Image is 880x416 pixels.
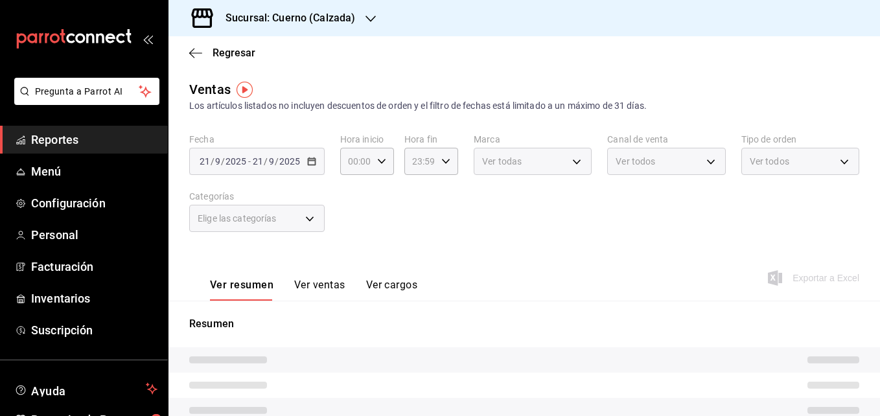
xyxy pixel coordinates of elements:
[221,156,225,167] span: /
[189,47,255,59] button: Regresar
[31,226,157,244] span: Personal
[210,279,417,301] div: navigation tabs
[404,135,458,144] label: Hora fin
[215,10,355,26] h3: Sucursal: Cuerno (Calzada)
[474,135,592,144] label: Marca
[189,192,325,201] label: Categorías
[31,290,157,307] span: Inventarios
[31,381,141,397] span: Ayuda
[225,156,247,167] input: ----
[189,135,325,144] label: Fecha
[14,78,159,105] button: Pregunta a Parrot AI
[213,47,255,59] span: Regresar
[616,155,655,168] span: Ver todos
[607,135,725,144] label: Canal de venta
[198,212,277,225] span: Elige las categorías
[264,156,268,167] span: /
[340,135,394,144] label: Hora inicio
[189,99,859,113] div: Los artículos listados no incluyen descuentos de orden y el filtro de fechas está limitado a un m...
[366,279,418,301] button: Ver cargos
[31,163,157,180] span: Menú
[9,94,159,108] a: Pregunta a Parrot AI
[268,156,275,167] input: --
[237,82,253,98] img: Tooltip marker
[482,155,522,168] span: Ver todas
[279,156,301,167] input: ----
[35,85,139,98] span: Pregunta a Parrot AI
[189,316,859,332] p: Resumen
[252,156,264,167] input: --
[143,34,153,44] button: open_drawer_menu
[31,131,157,148] span: Reportes
[211,156,214,167] span: /
[31,321,157,339] span: Suscripción
[294,279,345,301] button: Ver ventas
[31,258,157,275] span: Facturación
[248,156,251,167] span: -
[214,156,221,167] input: --
[741,135,859,144] label: Tipo de orden
[199,156,211,167] input: --
[275,156,279,167] span: /
[189,80,231,99] div: Ventas
[210,279,273,301] button: Ver resumen
[31,194,157,212] span: Configuración
[750,155,789,168] span: Ver todos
